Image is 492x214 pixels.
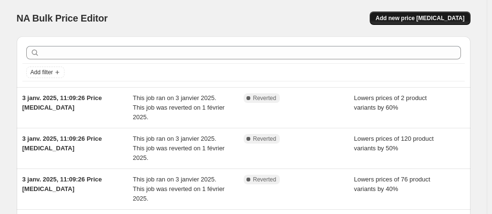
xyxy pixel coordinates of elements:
span: Add new price [MEDICAL_DATA] [375,14,464,22]
span: 3 janv. 2025, 11:09:26 Price [MEDICAL_DATA] [22,94,102,111]
span: Reverted [253,176,277,183]
span: 3 janv. 2025, 11:09:26 Price [MEDICAL_DATA] [22,135,102,152]
span: Lowers prices of 120 product variants by 50% [354,135,434,152]
span: Lowers prices of 76 product variants by 40% [354,176,430,192]
span: Reverted [253,94,277,102]
span: This job ran on 3 janvier 2025. This job was reverted on 1 février 2025. [133,135,225,161]
span: This job ran on 3 janvier 2025. This job was reverted on 1 février 2025. [133,176,225,202]
span: Lowers prices of 2 product variants by 60% [354,94,427,111]
span: NA Bulk Price Editor [17,13,108,23]
span: 3 janv. 2025, 11:09:26 Price [MEDICAL_DATA] [22,176,102,192]
span: Reverted [253,135,277,143]
button: Add filter [26,67,64,78]
span: This job ran on 3 janvier 2025. This job was reverted on 1 février 2025. [133,94,225,121]
span: Add filter [31,68,53,76]
button: Add new price [MEDICAL_DATA] [370,11,470,25]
